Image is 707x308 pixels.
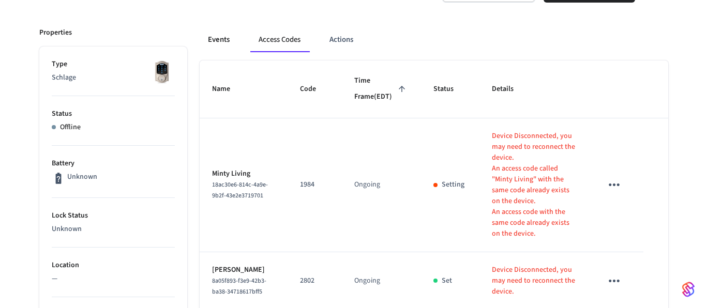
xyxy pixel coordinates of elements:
p: Schlage [52,72,175,83]
p: Location [52,260,175,271]
p: Offline [60,122,81,133]
button: Events [200,27,238,52]
div: ant example [200,27,668,52]
span: Status [433,81,467,97]
button: Access Codes [250,27,309,52]
p: Set [442,275,452,286]
p: Properties [39,27,72,38]
p: An access code called "Minty Living" with the same code already exists on the device. [492,163,577,207]
p: Device Disconnected, you may need to reconnect the device. [492,265,577,297]
img: Schlage Sense Smart Deadbolt with Camelot Trim, Front [149,59,175,85]
button: Actions [321,27,362,52]
span: 8a05f893-f3e9-42b3-ba38-34718617bff5 [212,276,266,296]
p: Minty Living [212,168,276,179]
p: Type [52,59,175,70]
p: Unknown [52,224,175,235]
p: Setting [442,179,464,190]
p: Unknown [67,172,97,182]
p: [PERSON_NAME] [212,265,276,275]
p: 2802 [300,275,329,286]
span: Time Frame(EDT) [354,73,409,105]
img: SeamLogoGradient.69752ec5.svg [682,281,695,298]
p: 1984 [300,179,329,190]
span: Details [492,81,527,97]
td: Ongoing [342,118,421,252]
span: Name [212,81,244,97]
p: Status [52,109,175,119]
span: Code [300,81,329,97]
p: Battery [52,158,175,169]
p: Device Disconnected, you may need to reconnect the device. [492,131,577,163]
p: — [52,273,175,284]
p: An access code with the same code already exists on the device. [492,207,577,239]
span: 18ac30e6-814c-4a9e-9b2f-43e2e3719701 [212,180,268,200]
p: Lock Status [52,210,175,221]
